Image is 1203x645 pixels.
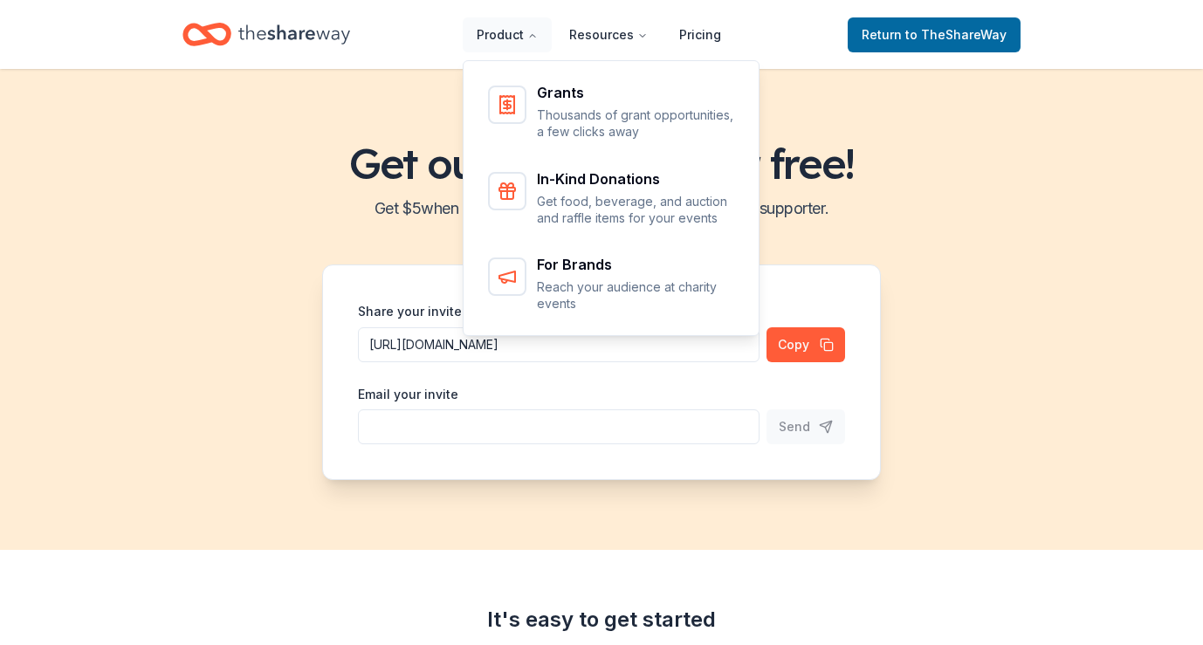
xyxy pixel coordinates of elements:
p: Reach your audience at charity events [537,278,736,312]
button: Product [463,17,552,52]
a: For BrandsReach your audience at charity events [478,247,746,323]
p: Thousands of grant opportunities, a few clicks away [537,106,736,141]
button: Copy [766,327,845,362]
div: In-Kind Donations [537,172,736,186]
label: Email your invite [358,386,458,403]
h2: Get $ 5 when a friend signs up, $ 25 when they become a supporter. [21,195,1182,223]
div: For Brands [537,257,736,271]
a: Home [182,14,350,55]
a: GrantsThousands of grant opportunities, a few clicks away [478,75,746,151]
label: Share your invite link [358,303,487,320]
div: Grants [537,86,736,99]
a: In-Kind DonationsGet food, beverage, and auction and raffle items for your events [478,161,746,237]
nav: Main [463,14,735,55]
div: It's easy to get started [182,606,1021,634]
span: to TheShareWay [905,27,1007,42]
button: Resources [555,17,662,52]
div: Product [464,61,760,337]
a: Pricing [665,17,735,52]
span: Return [862,24,1007,45]
p: Get food, beverage, and auction and raffle items for your events [537,193,736,227]
a: Returnto TheShareWay [848,17,1021,52]
h1: Get our paid plans for free! [21,139,1182,188]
